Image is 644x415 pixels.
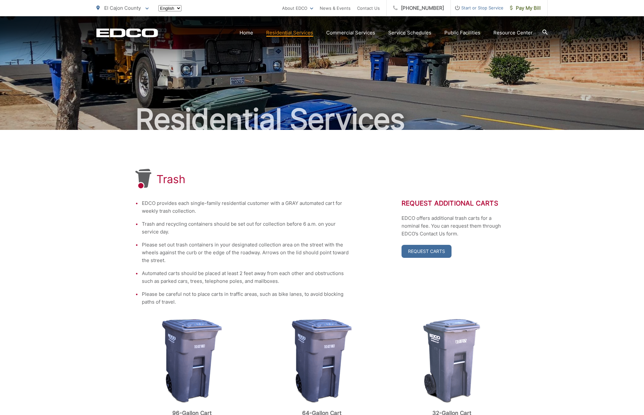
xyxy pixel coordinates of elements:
a: Request Carts [402,245,452,258]
h2: Request Additional Carts [402,199,509,207]
span: El Cajon County [104,5,141,11]
select: Select a language [158,5,181,11]
a: Contact Us [357,4,380,12]
a: Service Schedules [388,29,431,37]
a: Residential Services [266,29,313,37]
a: Commercial Services [326,29,375,37]
a: News & Events [320,4,351,12]
li: Automated carts should be placed at least 2 feet away from each other and obstructions such as pa... [142,270,350,285]
span: Pay My Bill [510,4,541,12]
li: EDCO provides each single-family residential customer with a GRAY automated cart for weekly trash... [142,199,350,215]
a: Resource Center [493,29,533,37]
li: Please set out trash containers in your designated collection area on the street with the wheels ... [142,241,350,264]
a: About EDCO [282,4,313,12]
img: cart-trash.png [292,319,352,403]
p: EDCO offers additional trash carts for a nominal fee. You can request them through EDCO’s Contact... [402,214,509,238]
a: EDCD logo. Return to the homepage. [96,28,158,37]
h2: Residential Services [96,103,548,136]
img: cart-trash-32.png [423,319,480,403]
img: cart-trash.png [162,319,222,403]
h1: Trash [156,173,185,186]
li: Trash and recycling containers should be set out for collection before 6 a.m. on your service day. [142,220,350,236]
a: Public Facilities [444,29,480,37]
li: Please be careful not to place carts in traffic areas, such as bike lanes, to avoid blocking path... [142,290,350,306]
a: Home [240,29,253,37]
